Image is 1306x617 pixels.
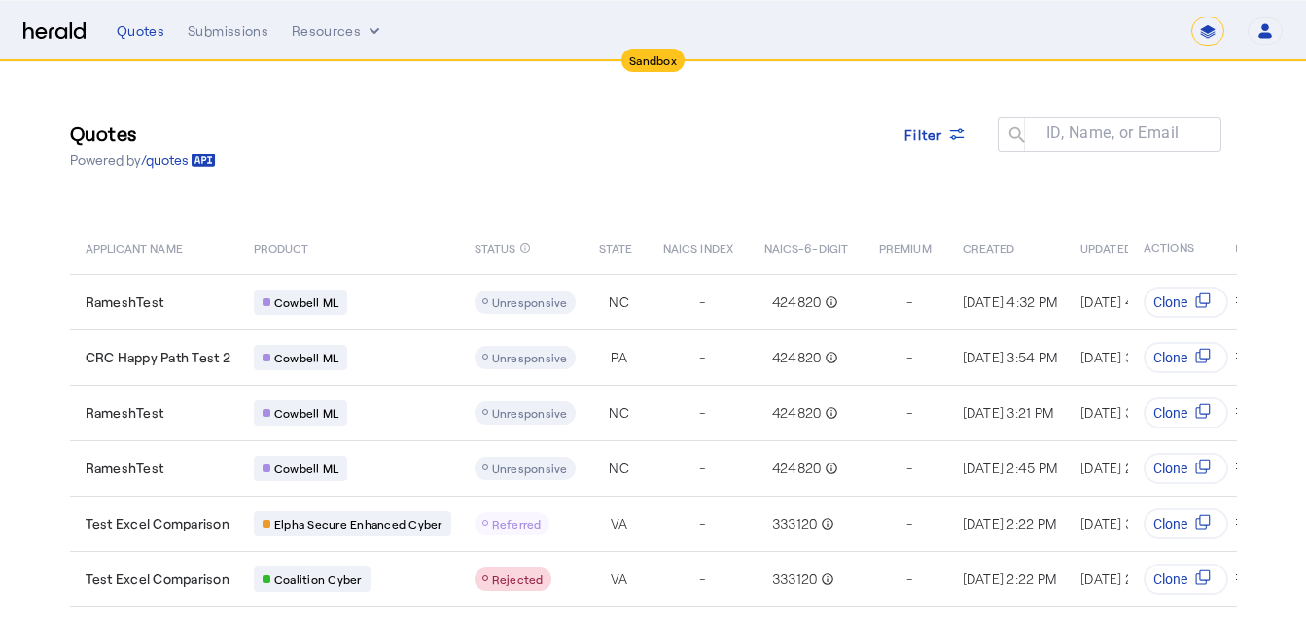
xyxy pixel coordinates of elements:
[475,237,516,257] span: STATUS
[1154,459,1188,478] span: Clone
[492,517,542,531] span: Referred
[609,403,629,423] span: NC
[1145,453,1229,484] button: Clone
[492,572,544,586] span: Rejected
[764,237,848,257] span: NAICS-6-DIGIT
[817,569,834,589] mat-icon: info_outline
[117,21,164,41] div: Quotes
[663,237,733,257] span: NAICS INDEX
[1080,515,1176,531] span: [DATE] 3:54 PM
[492,351,568,364] span: Unresponsive
[86,348,230,367] span: CRC Happy Path Test 2
[1080,293,1176,310] span: [DATE] 4:32 PM
[699,292,705,312] span: -
[274,571,362,587] span: Coalition Cyber
[1154,514,1188,533] span: Clone
[1080,404,1172,421] span: [DATE] 3:21 PM
[86,403,164,423] span: RameshTest
[1154,569,1188,589] span: Clone
[699,514,705,533] span: -
[963,460,1058,476] span: [DATE] 2:45 PM
[906,403,912,423] span: -
[1145,342,1229,373] button: Clone
[879,237,932,257] span: PREMIUM
[963,237,1015,257] span: CREATED
[254,237,309,257] span: PRODUCT
[274,294,339,310] span: Cowbell ML
[821,348,838,367] mat-icon: info_outline
[274,516,442,531] span: Elpha Secure Enhanced Cyber
[23,22,86,41] img: Herald Logo
[1128,220,1237,274] th: ACTIONS
[86,569,229,589] span: Test Excel Comparison
[1080,237,1132,257] span: UPDATED
[86,237,183,257] span: APPLICANT NAME
[492,406,568,420] span: Unresponsive
[906,348,912,367] span: -
[492,295,568,309] span: Unresponsive
[772,569,818,589] span: 333120
[274,350,339,365] span: Cowbell ML
[906,459,912,478] span: -
[611,514,628,533] span: VA
[963,293,1058,310] span: [DATE] 4:32 PM
[1154,292,1188,312] span: Clone
[1080,570,1176,587] span: [DATE] 2:24 PM
[998,124,1031,149] mat-icon: search
[492,462,568,475] span: Unresponsive
[889,117,982,152] button: Filter
[609,292,629,312] span: NC
[599,237,632,257] span: STATE
[86,292,164,312] span: RameshTest
[699,459,705,478] span: -
[906,514,912,533] span: -
[70,151,216,170] p: Powered by
[1145,508,1229,539] button: Clone
[609,459,629,478] span: NC
[699,348,705,367] span: -
[274,461,339,476] span: Cowbell ML
[1154,403,1188,423] span: Clone
[904,124,943,145] span: Filter
[1145,564,1229,595] button: Clone
[963,404,1054,421] span: [DATE] 3:21 PM
[772,459,822,478] span: 424820
[963,570,1057,587] span: [DATE] 2:22 PM
[86,459,164,478] span: RameshTest
[772,348,822,367] span: 424820
[772,514,818,533] span: 333120
[772,292,822,312] span: 424820
[621,49,685,72] div: Sandbox
[1046,123,1180,142] mat-label: ID, Name, or Email
[141,151,216,170] a: /quotes
[1080,460,1176,476] span: [DATE] 2:45 PM
[292,21,384,41] button: Resources dropdown menu
[699,403,705,423] span: -
[772,403,822,423] span: 424820
[188,21,268,41] div: Submissions
[963,349,1058,365] span: [DATE] 3:54 PM
[817,514,834,533] mat-icon: info_outline
[906,569,912,589] span: -
[963,515,1057,531] span: [DATE] 2:22 PM
[821,459,838,478] mat-icon: info_outline
[1145,397,1229,428] button: Clone
[821,292,838,312] mat-icon: info_outline
[611,569,628,589] span: VA
[274,405,339,421] span: Cowbell ML
[821,403,838,423] mat-icon: info_outline
[1145,287,1229,318] button: Clone
[519,237,531,258] mat-icon: info_outline
[699,569,705,589] span: -
[611,348,627,367] span: PA
[1080,349,1176,365] span: [DATE] 3:54 PM
[906,292,912,312] span: -
[1154,348,1188,367] span: Clone
[86,514,229,533] span: Test Excel Comparison
[70,120,216,147] h3: Quotes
